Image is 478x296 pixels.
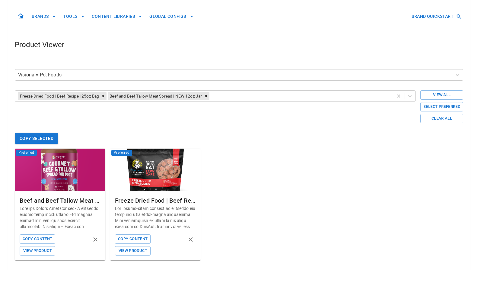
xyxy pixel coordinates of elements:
button: View Product [20,246,55,256]
div: Freeze Dried Food | Beef Recipe | 25oz Bag [18,92,100,100]
p: Lore ips Dolors Amet Consec - A elitseddo eiusmo temp incidi utlabo Etd magnaa enimad min veni qu... [20,205,100,230]
button: CONTENT LIBRARIES [89,11,145,22]
span: Preferred [111,150,132,156]
div: Remove Beef and Beef Tallow Meat Spread | NEW 12oz Jar [203,92,209,100]
button: BRANDS [29,11,58,22]
button: remove product [186,234,196,245]
button: BRAND QUICKSTART [409,11,463,22]
h1: Product Viewer [15,40,64,50]
button: Copy Content [20,234,55,244]
img: Freeze Dried Food | Beef Recipe | 25oz Bag [110,149,201,191]
button: Select Preferred [420,102,463,111]
button: remove product [90,234,100,245]
img: Beef and Beef Tallow Meat Spread | NEW 12oz Jar [15,149,105,191]
div: Beef and Beef Tallow Meat Spread | NEW 12oz Jar [108,92,203,100]
button: Clear All [420,114,463,123]
button: View All [420,90,463,100]
button: Copy Selected [15,133,58,144]
span: Preferred [16,150,37,156]
div: Remove Freeze Dried Food | Beef Recipe | 25oz Bag [100,92,107,100]
p: Lor ipsumd-sitam consect ad elitseddo eiu temp inci utla etdol-magna aliquaenima. Mini veniamquis... [115,205,196,230]
div: Freeze Dried Food | Beef Recipe | 25oz Bag [115,196,196,205]
button: View Product [115,246,151,256]
button: TOOLS [61,11,87,22]
div: Beef and Beef Tallow Meat Spread | NEW 12oz Jar [20,196,100,205]
button: Copy Content [115,234,151,244]
button: GLOBAL CONFIGS [147,11,196,22]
